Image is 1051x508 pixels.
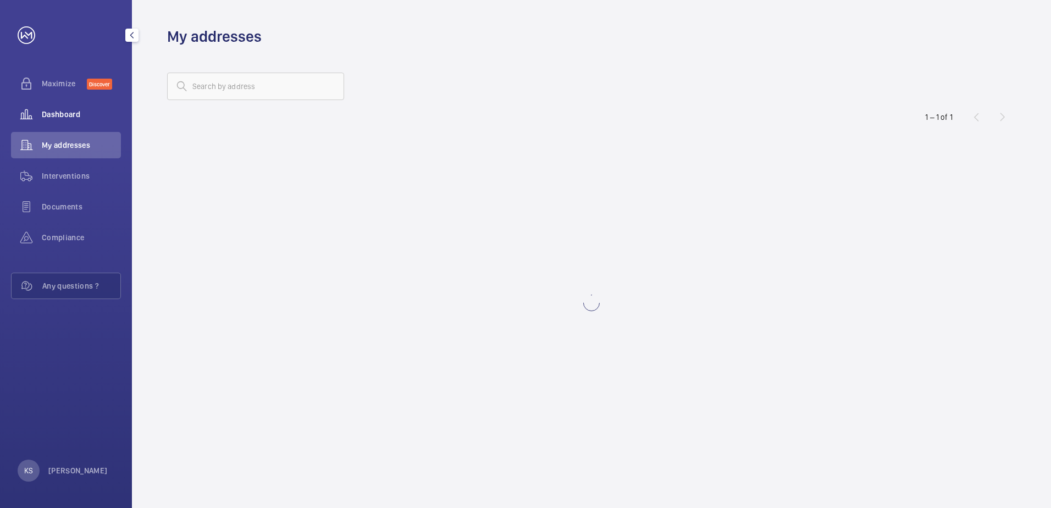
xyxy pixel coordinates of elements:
div: 1 – 1 of 1 [925,112,953,123]
input: Search by address [167,73,344,100]
p: [PERSON_NAME] [48,465,108,476]
span: Any questions ? [42,280,120,291]
span: Documents [42,201,121,212]
span: Maximize [42,78,87,89]
p: KS [24,465,33,476]
h1: My addresses [167,26,262,47]
span: Discover [87,79,112,90]
span: Dashboard [42,109,121,120]
span: My addresses [42,140,121,151]
span: Interventions [42,170,121,181]
span: Compliance [42,232,121,243]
